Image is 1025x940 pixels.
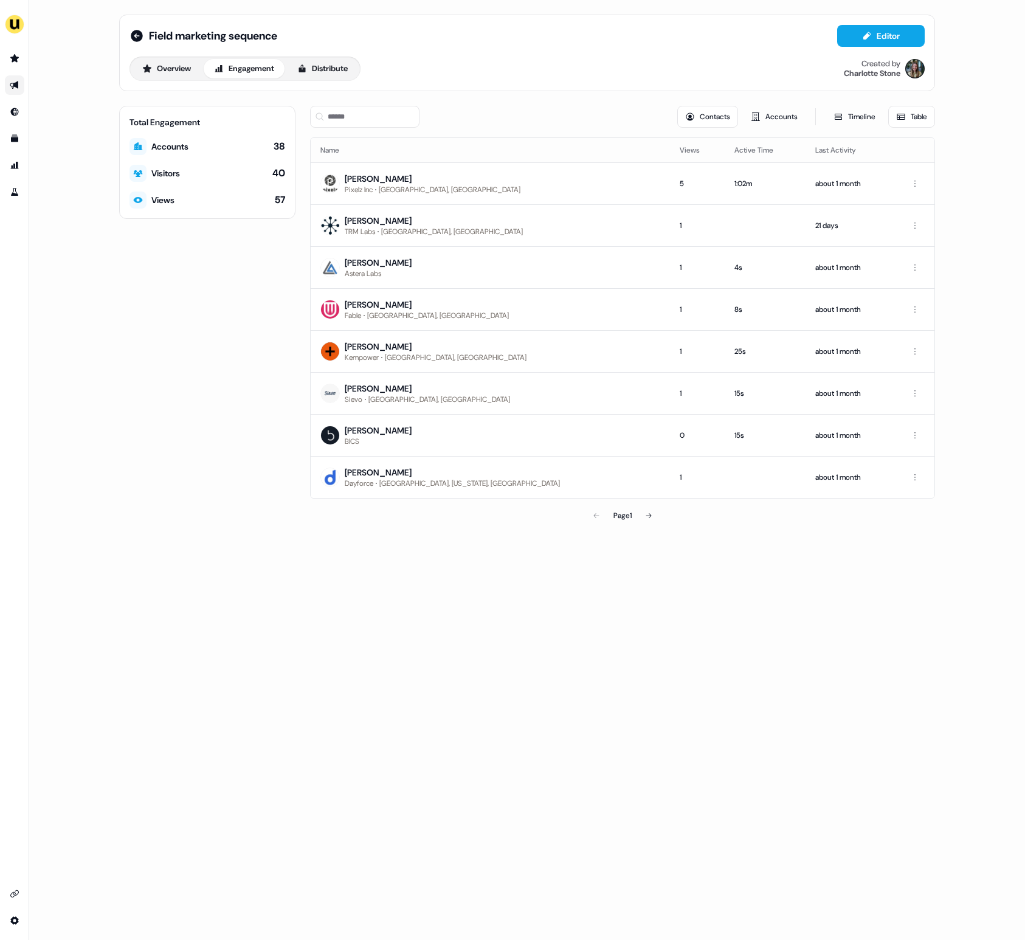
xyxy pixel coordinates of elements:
div: Page 1 [613,510,632,522]
a: Go to attribution [5,156,24,175]
a: Go to integrations [5,884,24,904]
div: Visitors [151,167,180,179]
button: Distribute [287,59,358,78]
div: [PERSON_NAME] [345,424,412,437]
div: 5 [680,178,715,190]
div: Pixelz Inc [345,185,373,195]
button: Engagement [204,59,285,78]
div: Kempower [345,353,379,362]
div: Total Engagement [129,116,285,128]
div: [PERSON_NAME] [345,299,509,311]
a: Go to templates [5,129,24,148]
div: Dayforce [345,479,373,488]
a: Go to outbound experience [5,75,24,95]
a: Go to prospects [5,49,24,68]
div: 8s [734,303,796,316]
div: 1:02m [734,178,796,190]
div: BICS [345,437,359,446]
a: Go to experiments [5,182,24,202]
button: Accounts [743,106,806,128]
div: [GEOGRAPHIC_DATA], [GEOGRAPHIC_DATA] [385,353,526,362]
div: [PERSON_NAME] [345,257,412,269]
div: [GEOGRAPHIC_DATA], [US_STATE], [GEOGRAPHIC_DATA] [379,479,560,488]
div: 15s [734,387,796,399]
div: about 1 month [815,261,886,274]
div: [GEOGRAPHIC_DATA], [GEOGRAPHIC_DATA] [368,395,510,404]
div: Created by [861,59,900,69]
div: about 1 month [815,178,886,190]
div: 1 [680,387,715,399]
button: Editor [837,25,925,47]
span: Field marketing sequence [149,29,277,43]
div: [PERSON_NAME] [345,466,560,479]
div: Astera Labs [345,269,381,278]
div: about 1 month [815,429,886,441]
div: Sievo [345,395,362,404]
button: Table [888,106,935,128]
div: [GEOGRAPHIC_DATA], [GEOGRAPHIC_DATA] [379,185,520,195]
div: 25s [734,345,796,358]
div: 1 [680,219,715,232]
div: 15s [734,429,796,441]
button: Timeline [826,106,883,128]
div: 1 [680,303,715,316]
div: 21 days [815,219,886,232]
button: Overview [132,59,201,78]
div: about 1 month [815,345,886,358]
div: about 1 month [815,387,886,399]
div: 38 [274,140,285,153]
div: [PERSON_NAME] [345,173,520,185]
div: TRM Labs [345,227,375,237]
button: Contacts [677,106,738,128]
div: [PERSON_NAME] [345,215,523,227]
div: Accounts [151,140,188,153]
div: [GEOGRAPHIC_DATA], [GEOGRAPHIC_DATA] [367,311,509,320]
div: [GEOGRAPHIC_DATA], [GEOGRAPHIC_DATA] [381,227,523,237]
div: 1 [680,471,715,483]
th: Name [311,138,670,162]
div: [PERSON_NAME] [345,340,526,353]
th: Views [670,138,725,162]
img: Charlotte [905,59,925,78]
th: Last Activity [806,138,896,162]
th: Active Time [725,138,806,162]
div: Views [151,194,174,206]
div: 4s [734,261,796,274]
a: Editor [837,31,925,44]
a: Go to integrations [5,911,24,930]
div: 0 [680,429,715,441]
div: [PERSON_NAME] [345,382,510,395]
div: 1 [680,261,715,274]
div: 57 [275,193,285,207]
div: about 1 month [815,303,886,316]
div: Fable [345,311,361,320]
div: 40 [272,167,285,180]
div: about 1 month [815,471,886,483]
div: Charlotte Stone [844,69,900,78]
div: 1 [680,345,715,358]
a: Go to Inbound [5,102,24,122]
